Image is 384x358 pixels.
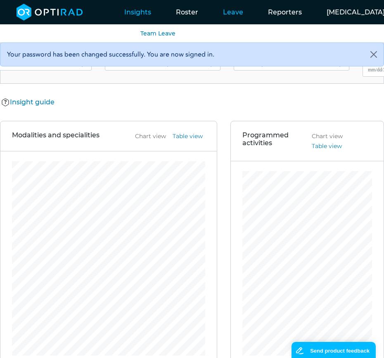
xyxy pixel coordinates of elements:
[364,43,384,66] button: Close
[17,4,83,21] img: brand-opti-rad-logos-blue-and-white-d2f68631ba2948856bd03f2d395fb146ddc8fb01b4b6e9315ea85fa773367...
[140,30,175,37] a: Team Leave
[170,132,205,141] button: Table view
[12,131,100,141] h3: Modalities and specialities
[1,98,10,107] img: Help Icon
[133,132,168,141] button: Chart view
[309,132,345,141] button: Chart view
[309,141,344,151] button: Table view
[242,131,309,151] h3: Programmed activities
